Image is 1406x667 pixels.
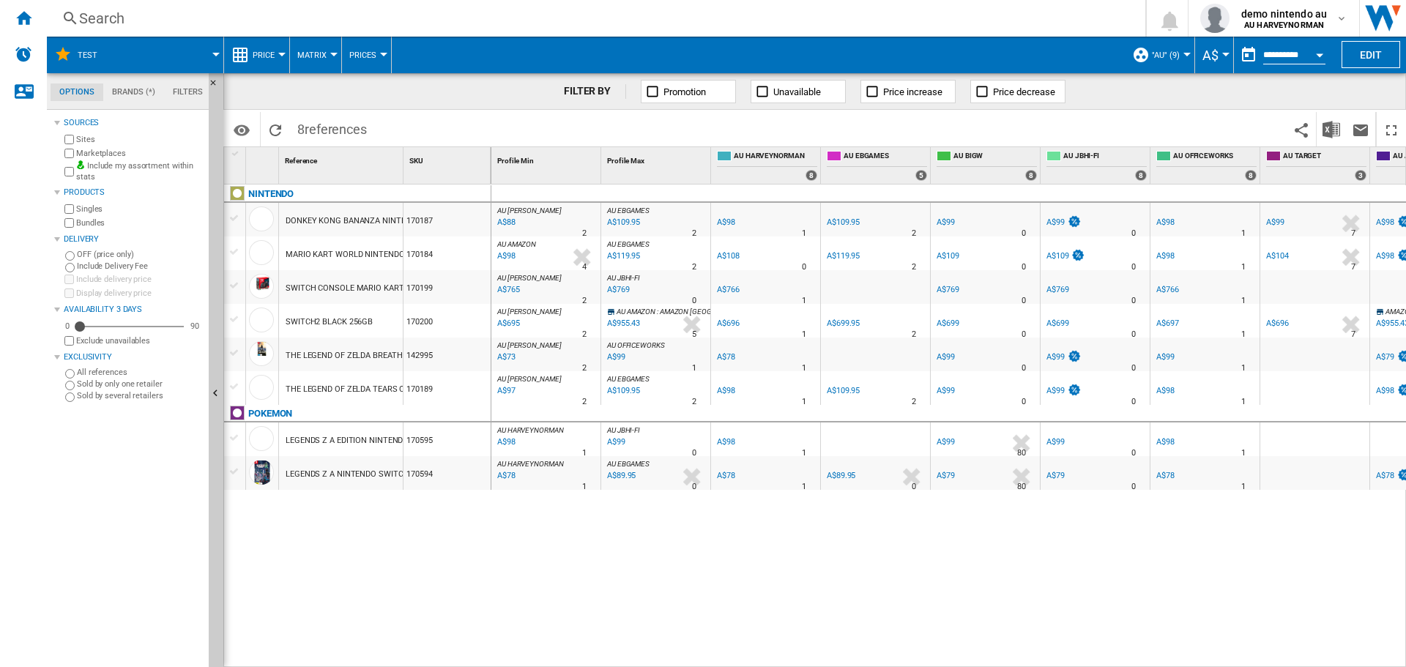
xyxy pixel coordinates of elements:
[605,384,640,398] div: Last updated : Tuesday, 12 August 2025 13:25
[15,45,32,63] img: alerts-logo.svg
[1377,112,1406,146] button: Maximize
[1044,350,1082,365] div: A$99
[64,187,203,198] div: Products
[751,80,846,103] button: Unavailable
[1131,226,1136,241] div: Delivery Time : 0 day
[1022,361,1026,376] div: Delivery Time : 0 day
[76,160,85,169] img: mysite-bg-18x18.png
[77,379,203,390] label: Sold by only one retailer
[714,147,820,184] div: AU HARVEYNORMAN 8 offers sold by AU HARVEYNORMAN
[297,51,327,60] span: Matrix
[64,218,74,228] input: Bundles
[934,249,959,264] div: A$109
[1152,37,1187,73] button: "AU" (9)
[1195,37,1234,73] md-menu: Currency
[912,226,916,241] div: Delivery Time : 2 days
[1263,147,1369,184] div: AU TARGET 3 offers sold by AU TARGET
[937,318,959,328] div: A$699
[1152,51,1180,60] span: "AU" (9)
[1306,40,1333,66] button: Open calendar
[717,251,740,261] div: A$108
[717,437,735,447] div: A$98
[825,316,860,331] div: A$699.95
[1044,147,1150,184] div: AU JBHI-FI 8 offers sold by AU JBHI-FI
[1351,226,1355,241] div: Delivery Time : 7 days
[582,395,587,409] div: Delivery Time : 2 days
[286,238,444,272] div: MARIO KART WORLD NINTENDO SWITCH 2
[827,318,860,328] div: A$699.95
[692,260,696,275] div: Delivery Time : 2 days
[248,405,292,422] div: Click to filter on that brand
[692,361,696,376] div: Delivery Time : 1 day
[1241,294,1246,308] div: Delivery Time : 1 day
[1154,215,1175,230] div: A$98
[605,350,625,365] div: Last updated : Tuesday, 12 August 2025 12:16
[1131,260,1136,275] div: Delivery Time : 0 day
[1266,318,1289,328] div: A$696
[1022,395,1026,409] div: Delivery Time : 0 day
[403,270,491,304] div: 170199
[1154,384,1175,398] div: A$98
[286,272,434,305] div: SWITCH CONSOLE MARIO KART WORLD
[827,251,860,261] div: A$119.95
[1173,151,1257,163] span: AU OFFICEWORKS
[495,350,516,365] div: Last updated : Tuesday, 12 August 2025 12:16
[494,147,600,170] div: Sort None
[1153,147,1260,184] div: AU OFFICEWORKS 8 offers sold by AU OFFICEWORKS
[970,80,1065,103] button: Price decrease
[993,86,1055,97] span: Price decrease
[1131,294,1136,308] div: Delivery Time : 0 day
[62,321,73,332] div: 0
[607,240,650,248] span: AU EBGAMES
[1241,260,1246,275] div: Delivery Time : 1 day
[582,226,587,241] div: Delivery Time : 2 days
[1351,327,1355,342] div: Delivery Time : 7 days
[406,147,491,170] div: Sort None
[1067,384,1082,396] img: promotionV3.png
[715,316,740,331] div: A$696
[403,203,491,236] div: 170187
[1046,437,1065,447] div: A$99
[403,304,491,338] div: 170200
[953,151,1037,163] span: AU BIGW
[1067,350,1082,362] img: promotionV3.png
[77,367,203,378] label: All references
[64,288,74,298] input: Display delivery price
[715,435,735,450] div: A$98
[495,283,520,297] div: Last updated : Tuesday, 12 August 2025 12:16
[1202,37,1226,73] button: A$
[76,319,184,334] md-slider: Availability
[844,151,927,163] span: AU EBGAMES
[582,260,587,275] div: Delivery Time : 4 days
[1323,121,1340,138] img: excel-24x24.png
[824,147,930,184] div: AU EBGAMES 5 offers sold by AU EBGAMES
[349,37,384,73] button: Prices
[1135,170,1147,181] div: 8 offers sold by AU JBHI-FI
[1241,327,1246,342] div: Delivery Time : 1 day
[1154,283,1179,297] div: A$766
[65,369,75,379] input: All references
[715,384,735,398] div: A$98
[495,215,516,230] div: Last updated : Tuesday, 12 August 2025 12:16
[54,37,216,73] div: test
[1046,285,1069,294] div: A$769
[1241,226,1246,241] div: Delivery Time : 1 day
[717,217,735,227] div: A$98
[64,336,74,346] input: Display delivery price
[934,215,955,230] div: A$99
[715,283,740,297] div: A$766
[734,151,817,163] span: AU HARVEYNORMAN
[497,157,534,165] span: Profile Min
[883,86,942,97] span: Price increase
[692,294,696,308] div: Delivery Time : 0 day
[64,135,74,144] input: Sites
[1264,316,1289,331] div: A$696
[802,294,806,308] div: Delivery Time : 1 day
[937,352,955,362] div: A$99
[825,249,860,264] div: A$119.95
[1067,215,1082,228] img: promotionV3.png
[717,471,735,480] div: A$78
[582,361,587,376] div: Delivery Time : 2 days
[1156,251,1175,261] div: A$98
